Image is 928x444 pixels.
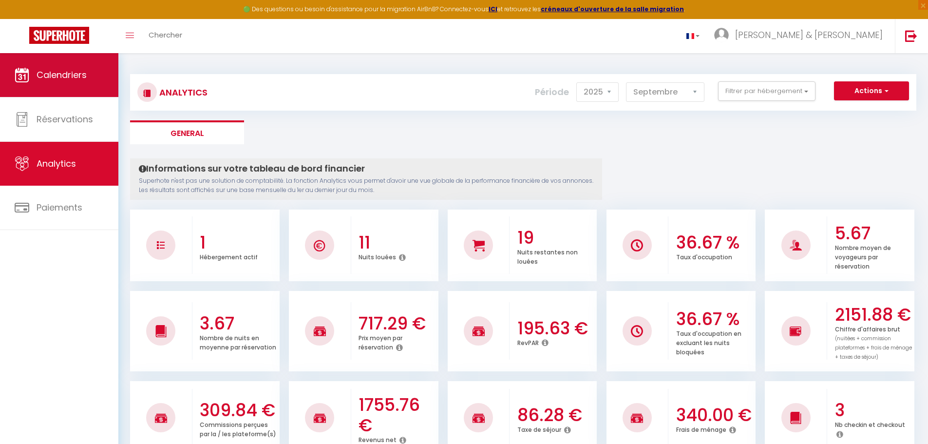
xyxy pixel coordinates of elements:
[517,337,539,347] p: RevPAR
[139,176,593,195] p: Superhote n'est pas une solution de comptabilité. La fonction Analytics vous permet d'avoir une v...
[359,313,436,334] h3: 717.29 €
[29,27,89,44] img: Super Booking
[517,228,595,248] h3: 19
[157,81,208,103] h3: Analytics
[835,242,891,270] p: Nombre moyen de voyageurs par réservation
[37,157,76,170] span: Analytics
[835,305,912,325] h3: 2151.88 €
[359,332,402,351] p: Prix moyen par réservation
[631,325,643,337] img: NO IMAGE
[37,113,93,125] span: Réservations
[835,223,912,244] h3: 5.67
[835,419,905,429] p: Nb checkin et checkout
[676,424,726,434] p: Frais de ménage
[200,313,277,334] h3: 3.67
[676,405,754,425] h3: 340.00 €
[835,323,912,361] p: Chiffre d'affaires brut
[714,28,729,42] img: ...
[359,434,397,444] p: Revenus net
[790,325,802,337] img: NO IMAGE
[489,5,497,13] a: ICI
[359,251,396,261] p: Nuits louées
[200,232,277,253] h3: 1
[676,328,741,356] p: Taux d'occupation en excluant les nuits bloquées
[887,400,921,437] iframe: Chat
[905,30,917,42] img: logout
[149,30,182,40] span: Chercher
[535,81,569,103] label: Période
[517,405,595,425] h3: 86.28 €
[141,19,189,53] a: Chercher
[676,251,732,261] p: Taux d'occupation
[359,395,436,436] h3: 1755.76 €
[8,4,37,33] button: Ouvrir le widget de chat LiveChat
[200,251,258,261] p: Hébergement actif
[200,400,277,421] h3: 309.84 €
[37,69,87,81] span: Calendriers
[718,81,815,101] button: Filtrer par hébergement
[517,424,561,434] p: Taxe de séjour
[735,29,883,41] span: [PERSON_NAME] & [PERSON_NAME]
[200,332,276,351] p: Nombre de nuits en moyenne par réservation
[835,335,912,361] span: (nuitées + commission plateformes + frais de ménage + taxes de séjour)
[541,5,684,13] a: créneaux d'ouverture de la salle migration
[834,81,909,101] button: Actions
[676,309,754,329] h3: 36.67 %
[359,232,436,253] h3: 11
[707,19,895,53] a: ... [PERSON_NAME] & [PERSON_NAME]
[835,400,912,421] h3: 3
[139,163,593,174] h4: Informations sur votre tableau de bord financier
[200,419,276,438] p: Commissions perçues par la / les plateforme(s)
[130,120,244,144] li: General
[676,232,754,253] h3: 36.67 %
[37,201,82,213] span: Paiements
[517,246,578,266] p: Nuits restantes non louées
[517,318,595,339] h3: 195.63 €
[157,241,165,249] img: NO IMAGE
